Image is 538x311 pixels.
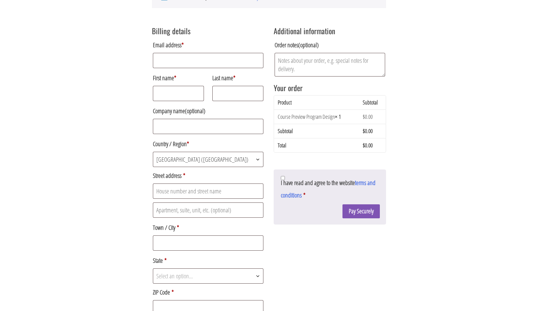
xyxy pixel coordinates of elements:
abbr: required [303,191,305,199]
button: Pay Securely [342,204,380,218]
span: Select an option… [156,272,193,280]
label: Street address [153,169,263,182]
label: Order notes [275,39,385,51]
h3: Additional information [274,27,386,35]
td: Course Preview Program Design [274,109,359,124]
label: Country / Region [153,138,263,150]
span: United States (US) [153,152,263,167]
label: Town / City [153,221,263,234]
iframe: PayPal Message 1 [274,161,386,167]
span: $ [363,127,365,135]
label: Last name [212,72,263,84]
bdi: 0.00 [363,142,373,149]
th: Product [274,95,359,109]
th: Subtotal [274,124,359,138]
span: $ [363,113,365,120]
strong: × 1 [335,113,341,120]
span: Country / Region [153,152,263,167]
span: (optional) [185,107,205,115]
input: Apartment, suite, unit, etc. (optional) [153,202,263,218]
input: I have read and agree to the websiteterms and conditions * [281,176,285,180]
span: (optional) [298,41,319,49]
h3: Your order [274,84,386,92]
span: State [153,268,263,284]
th: Total [274,138,359,152]
label: First name [153,72,204,84]
bdi: 0.00 [363,113,373,120]
th: Subtotal [359,95,386,109]
span: $ [363,142,365,149]
input: House number and street name [153,183,263,199]
label: ZIP Code [153,286,263,299]
a: terms and conditions [281,179,375,199]
label: Company name [153,105,263,117]
label: Email address [153,39,263,51]
bdi: 0.00 [363,127,373,135]
span: I have read and agree to the website [281,179,375,199]
label: State [153,254,263,267]
h3: Billing details [152,27,264,35]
